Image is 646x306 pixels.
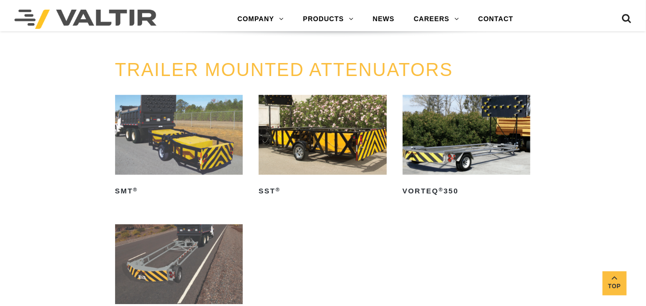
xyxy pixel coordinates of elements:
[293,10,363,29] a: PRODUCTS
[439,187,444,192] sup: ®
[363,10,404,29] a: NEWS
[404,10,469,29] a: CAREERS
[403,95,531,199] a: VORTEQ®350
[14,10,157,29] img: Valtir
[276,187,280,192] sup: ®
[115,95,243,199] a: SMT®
[603,271,627,295] a: Top
[259,183,387,199] h2: SST
[133,187,138,192] sup: ®
[403,183,531,199] h2: VORTEQ 350
[469,10,523,29] a: CONTACT
[115,183,243,199] h2: SMT
[115,60,453,80] a: TRAILER MOUNTED ATTENUATORS
[603,281,627,292] span: Top
[228,10,293,29] a: COMPANY
[259,95,387,199] a: SST®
